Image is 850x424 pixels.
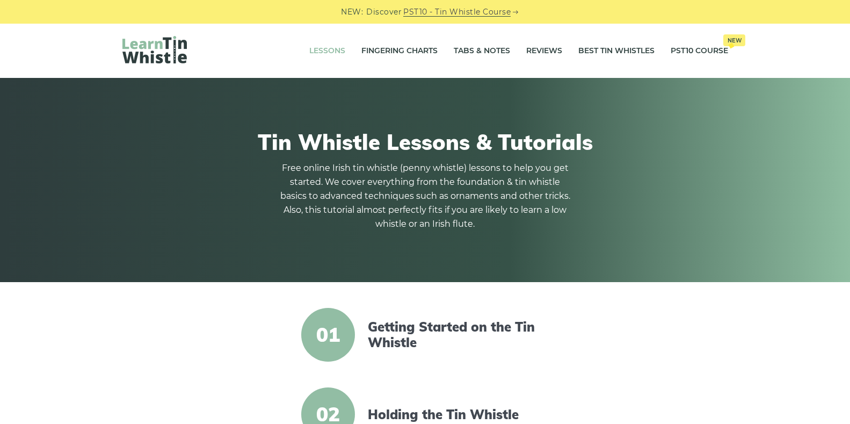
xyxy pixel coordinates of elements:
span: New [723,34,745,46]
a: Holding the Tin Whistle [368,407,553,422]
a: Reviews [526,38,562,64]
h1: Tin Whistle Lessons & Tutorials [122,129,728,155]
a: Tabs & Notes [454,38,510,64]
a: Best Tin Whistles [578,38,655,64]
a: PST10 CourseNew [671,38,728,64]
a: Getting Started on the Tin Whistle [368,319,553,350]
a: Fingering Charts [361,38,438,64]
p: Free online Irish tin whistle (penny whistle) lessons to help you get started. We cover everythin... [280,161,570,231]
img: LearnTinWhistle.com [122,36,187,63]
span: 01 [301,308,355,362]
a: Lessons [309,38,345,64]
